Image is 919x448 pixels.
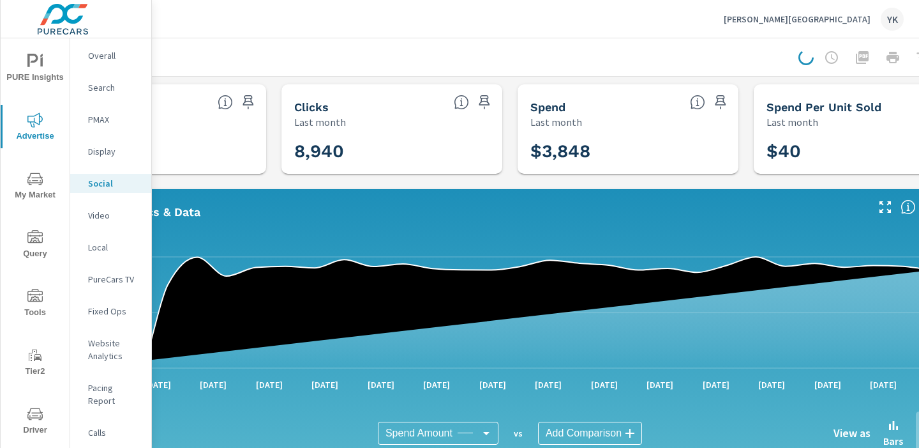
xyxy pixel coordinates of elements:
[70,423,151,442] div: Calls
[58,141,253,162] h3: 230,313
[70,110,151,129] div: PMAX
[88,273,141,286] p: PureCars TV
[805,378,850,391] p: [DATE]
[4,112,66,144] span: Advertise
[88,426,141,439] p: Calls
[749,378,794,391] p: [DATE]
[70,206,151,225] div: Video
[385,427,452,440] span: Spend Amount
[526,378,571,391] p: [DATE]
[474,92,495,112] span: Save this to your personalized report
[88,305,141,318] p: Fixed Ops
[88,49,141,62] p: Overall
[638,378,682,391] p: [DATE]
[378,422,498,445] div: Spend Amount
[710,92,731,112] span: Save this to your personalized report
[833,427,870,440] h6: View as
[70,46,151,65] div: Overall
[238,92,258,112] span: Save this to your personalized report
[88,113,141,126] p: PMAX
[530,114,582,130] p: Last month
[303,378,347,391] p: [DATE]
[88,337,141,362] p: Website Analytics
[530,100,565,114] h5: Spend
[294,114,346,130] p: Last month
[538,422,642,445] div: Add Comparison
[70,302,151,321] div: Fixed Ops
[88,209,141,222] p: Video
[4,230,66,261] span: Query
[724,13,870,25] p: [PERSON_NAME][GEOGRAPHIC_DATA]
[4,171,66,203] span: My Market
[470,378,515,391] p: [DATE]
[294,141,489,162] h3: 8,940
[766,100,881,114] h5: Spend Per Unit Sold
[88,81,141,94] p: Search
[88,145,141,158] p: Display
[191,378,235,391] p: [DATE]
[70,378,151,410] div: Pacing Report
[247,378,292,391] p: [DATE]
[4,289,66,320] span: Tools
[88,241,141,254] p: Local
[4,348,66,379] span: Tier2
[546,427,622,440] span: Add Comparison
[498,428,538,439] p: vs
[88,177,141,190] p: Social
[694,378,738,391] p: [DATE]
[414,378,459,391] p: [DATE]
[294,100,329,114] h5: Clicks
[70,142,151,161] div: Display
[875,197,895,217] button: Make Fullscreen
[359,378,403,391] p: [DATE]
[4,406,66,438] span: Driver
[135,378,180,391] p: [DATE]
[88,382,141,407] p: Pacing Report
[766,114,818,130] p: Last month
[861,378,906,391] p: [DATE]
[70,270,151,289] div: PureCars TV
[900,199,916,215] span: Understand Social data over time and see how metrics compare to each other.
[218,95,233,110] span: The number of times an ad was shown on your behalf.
[70,334,151,366] div: Website Analytics
[881,8,904,31] div: YK
[582,378,627,391] p: [DATE]
[454,95,469,110] span: The number of times an ad was clicked by a consumer.
[70,238,151,257] div: Local
[70,78,151,97] div: Search
[70,174,151,193] div: Social
[4,54,66,85] span: PURE Insights
[530,141,726,162] h3: $3,848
